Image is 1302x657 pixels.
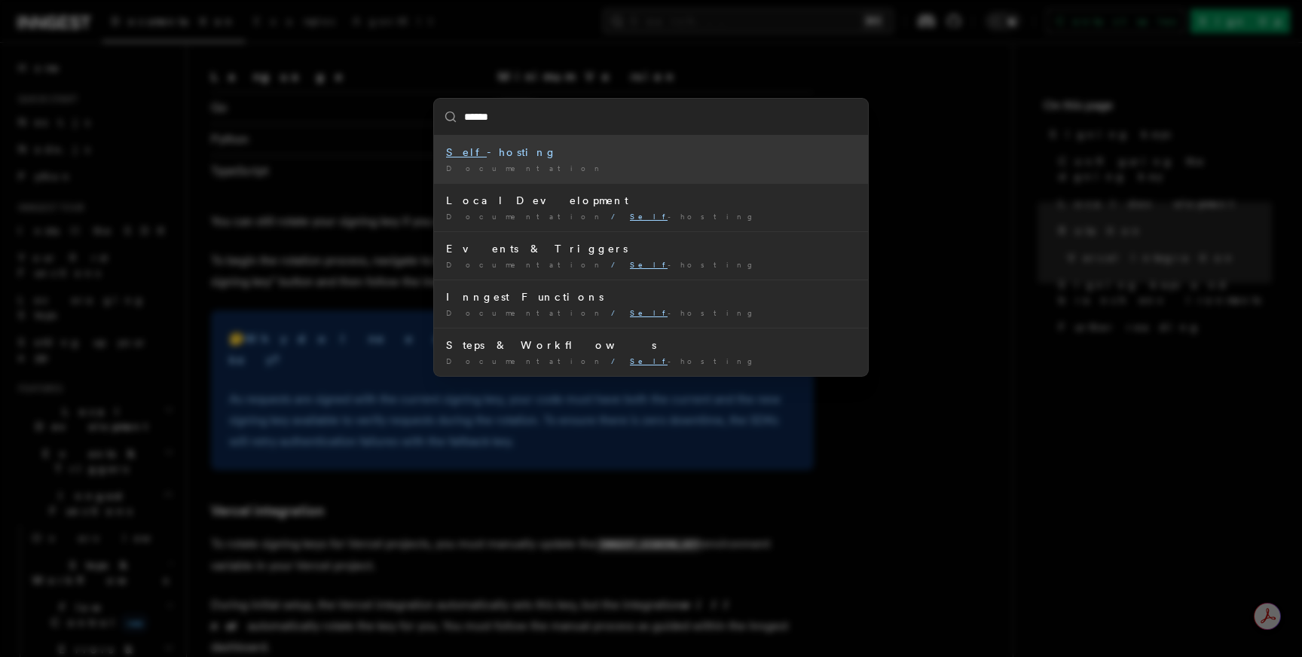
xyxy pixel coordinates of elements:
mark: Self [630,212,668,221]
div: Inngest Functions [446,289,856,304]
span: / [611,308,624,317]
span: / [611,260,624,269]
mark: Self [630,308,668,317]
div: Steps & Workflows [446,338,856,353]
span: -hosting [630,212,754,221]
mark: Self [446,146,487,158]
span: Documentation [446,308,605,317]
span: -hosting [630,308,754,317]
div: Local Development [446,193,856,208]
span: / [611,212,624,221]
mark: Self [630,356,668,365]
span: Documentation [446,260,605,269]
span: Documentation [446,163,605,173]
span: Documentation [446,356,605,365]
div: -hosting [446,145,856,160]
span: Documentation [446,212,605,221]
mark: Self [630,260,668,269]
span: -hosting [630,356,754,365]
span: / [611,356,624,365]
span: -hosting [630,260,754,269]
div: Events & Triggers [446,241,856,256]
